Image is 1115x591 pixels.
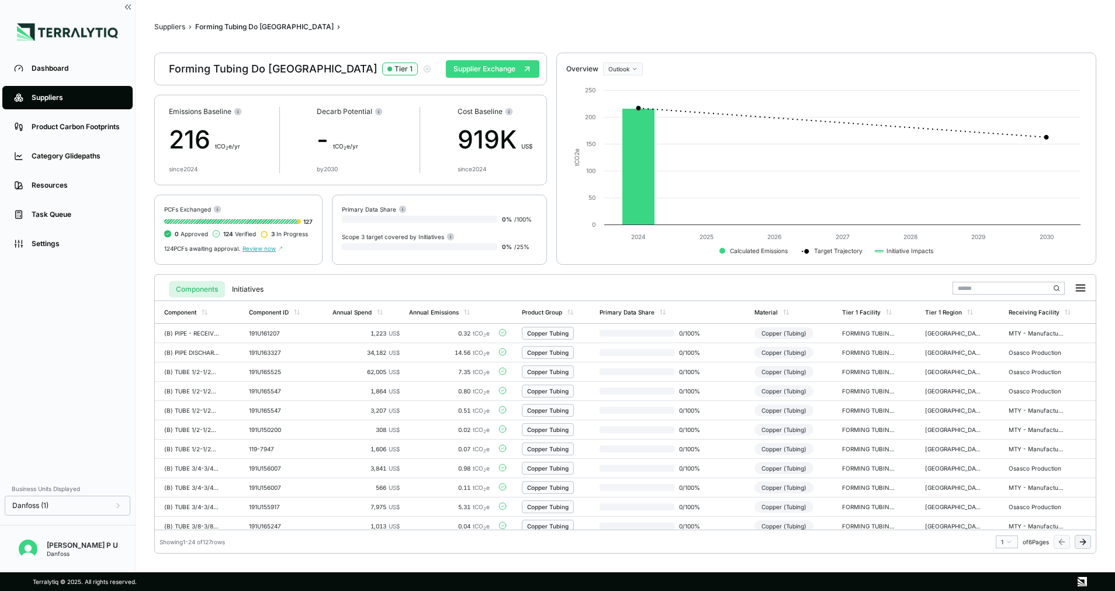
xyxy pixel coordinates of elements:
div: [GEOGRAPHIC_DATA] [925,445,981,452]
div: 119-7947 [249,445,305,452]
div: FORMING TUBING DO BRASIL LTDA - [GEOGRAPHIC_DATA] [842,407,898,414]
div: Annual Emissions [409,309,459,316]
text: Target Trajectory [814,247,863,255]
tspan: 2 [573,152,580,155]
span: 124 PCFs awaiting approval. [164,245,240,252]
div: [GEOGRAPHIC_DATA] [925,330,981,337]
span: 127 [303,218,313,225]
span: US$ [389,349,400,356]
text: 50 [588,194,595,201]
div: 191U165247 [249,523,305,530]
div: Copper (Tubing) [754,405,813,416]
span: 0 / 100 % [674,503,712,510]
span: 0 / 100 % [674,484,712,491]
div: Tier 1 Region [925,309,962,316]
div: (B) PIPE - RECEIVER 14L MT125-160 MCHE [164,330,220,337]
text: 250 [585,87,595,94]
div: Forming Tubing Do [GEOGRAPHIC_DATA] [169,62,432,76]
button: Supplier Exchange [446,60,539,78]
div: 14.56 [409,349,490,356]
div: [GEOGRAPHIC_DATA] [925,349,981,356]
div: (B) TUBE 1/2-1/2ODX1/2OD-5B-SC [164,445,220,452]
span: 0 / 100 % [674,426,712,433]
div: 0.80 [409,388,490,395]
span: 0 / 100 % [674,349,712,356]
button: 1 [996,535,1018,548]
div: 0.32 [409,330,490,337]
div: Osasco Production [1009,349,1065,356]
div: Component [164,309,196,316]
sub: 2 [483,526,486,531]
div: Copper (Tubing) [754,347,813,358]
div: since 2024 [169,165,198,172]
span: Verified [223,230,256,237]
div: Settings [32,239,121,248]
sub: 2 [483,371,486,376]
text: Initiative Impacts [887,247,933,255]
div: FORMING TUBING DO BRASIL LTDA - [GEOGRAPHIC_DATA] [842,484,898,491]
text: 2026 [767,233,781,240]
span: 0 [175,230,179,237]
div: Emissions Baseline [169,107,242,116]
div: (B) TUBE 1/2-1/2ODX1/2F-4B-FL [164,407,220,414]
div: FORMING TUBING DO BRASIL LTDA - [GEOGRAPHIC_DATA] [842,503,898,510]
div: 0.51 [409,407,490,414]
div: (B) TUBE 3/4-3/4ODX3/4OD-1B-NO [164,503,220,510]
div: 7.35 [409,368,490,375]
div: [GEOGRAPHIC_DATA] [925,484,981,491]
span: US$ [389,407,400,414]
span: 0 / 100 % [674,465,712,472]
span: 0 / 100 % [674,368,712,375]
div: FORMING TUBING DO BRASIL LTDA - [GEOGRAPHIC_DATA] [842,426,898,433]
sub: 2 [483,506,486,511]
text: 2028 [903,233,917,240]
div: 0.11 [409,484,490,491]
div: Overview [566,64,598,74]
div: PCFs Exchanged [164,205,313,213]
span: 124 [223,230,233,237]
span: tCO e [473,426,490,433]
span: US$ [389,330,400,337]
div: 216 [169,121,242,158]
div: Product Group [522,309,562,316]
div: 7,975 [333,503,400,510]
div: Copper (Tubing) [754,482,813,493]
text: 2030 [1039,233,1053,240]
span: 0 / 100 % [674,407,712,414]
div: 1,606 [333,445,400,452]
img: Logo [17,23,118,41]
span: t CO e/yr [215,143,240,150]
div: Copper (Tubing) [754,462,813,474]
text: 150 [586,140,595,147]
text: 100 [586,167,595,174]
span: tCO e [473,330,490,337]
div: Copper (Tubing) [754,501,813,513]
div: Forming Tubing Do [GEOGRAPHIC_DATA] [195,22,334,32]
sub: 2 [483,410,486,415]
div: Copper Tubing [527,330,569,337]
div: Osasco Production [1009,465,1065,472]
text: 0 [592,221,595,228]
span: tCO e [473,484,490,491]
button: Outlook [603,63,643,75]
div: [PERSON_NAME] P U [47,541,118,550]
div: 191U156007 [249,484,305,491]
div: Receiving Facility [1009,309,1059,316]
span: t CO e/yr [333,143,358,150]
div: 191U161207 [249,330,305,337]
sub: 2 [483,390,486,396]
div: Copper Tubing [527,445,569,452]
div: MTY - Manufacturing Plant [1009,426,1065,433]
div: 191U156007 [249,465,305,472]
span: US$ [389,503,400,510]
span: US$ [389,368,400,375]
span: US$ [389,484,400,491]
span: Review now [243,245,283,252]
div: FORMING TUBING DO BRASIL LTDA - [GEOGRAPHIC_DATA] [842,330,898,337]
span: 0 / 100 % [674,330,712,337]
span: In Progress [271,230,308,237]
div: MTY - Manufacturing Plant [1009,407,1065,414]
div: (B) TUBE 3/4-3/4ODX3/4ID-3B-SW [164,484,220,491]
div: Primary Data Share [600,309,655,316]
sub: 2 [483,333,486,338]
